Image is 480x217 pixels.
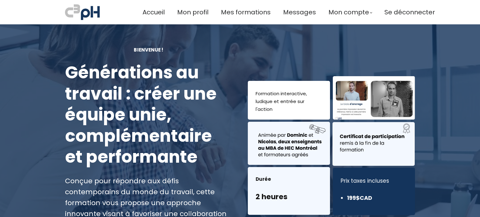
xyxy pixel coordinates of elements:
a: Messages [283,7,316,17]
a: Mes formations [221,7,271,17]
font: Prix ​​taxes incluses [341,177,389,185]
a: Se déconnecter [384,7,435,17]
img: a70bc7685e0efc0bd0b04b3506828469.jpeg [65,3,100,21]
font: Durée [256,176,271,182]
font: 2 heures [256,192,287,202]
a: Mon profil [177,7,208,17]
span: Mon compte [328,7,369,17]
font: Formation interactive, ludique et entrée sur l'action [256,90,307,112]
font: 199$CAD [347,194,372,202]
font: Générations au travail : créer une équipe unie, complémentaire et performante [65,61,217,169]
font: Bienvenue ! [134,47,163,53]
a: Accueil [142,7,165,17]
